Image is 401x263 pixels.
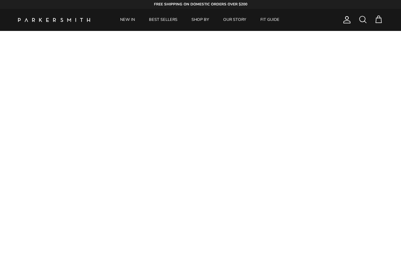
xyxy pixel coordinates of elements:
[217,9,253,31] a: OUR STORY
[185,9,216,31] a: SHOP BY
[18,18,90,22] a: Parker Smith
[114,9,141,31] a: NEW IN
[107,9,292,31] div: Primary
[154,2,247,7] strong: FREE SHIPPING ON DOMESTIC ORDERS OVER $200
[340,15,351,24] a: Account
[142,9,184,31] a: BEST SELLERS
[254,9,286,31] a: FIT GUIDE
